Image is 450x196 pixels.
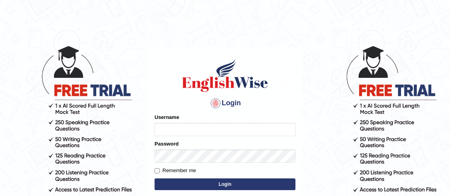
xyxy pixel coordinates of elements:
label: Remember me [155,167,196,174]
label: Username [155,113,179,121]
input: Remember me [155,168,160,173]
h4: Login [155,97,295,110]
label: Password [155,140,178,147]
img: Logo of English Wise sign in for intelligent practice with AI [180,58,270,93]
button: Login [155,178,295,190]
